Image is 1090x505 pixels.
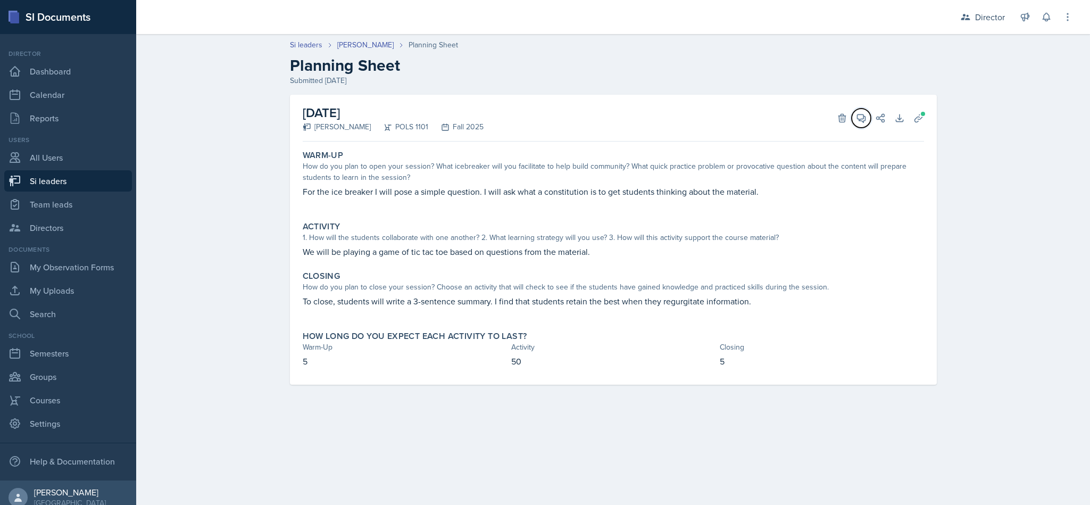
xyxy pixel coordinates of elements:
[303,232,924,243] div: 1. How will the students collaborate with one another? 2. What learning strategy will you use? 3....
[303,355,507,368] p: 5
[303,282,924,293] div: How do you plan to close your session? Choose an activity that will check to see if the students ...
[4,194,132,215] a: Team leads
[4,107,132,129] a: Reports
[337,39,394,51] a: [PERSON_NAME]
[4,331,132,341] div: School
[4,135,132,145] div: Users
[511,355,715,368] p: 50
[4,217,132,238] a: Directors
[4,49,132,59] div: Director
[4,343,132,364] a: Semesters
[303,295,924,308] p: To close, students will write a 3-sentence summary. I find that students retain the best when the...
[303,271,340,282] label: Closing
[975,11,1005,23] div: Director
[303,331,527,342] label: How long do you expect each activity to last?
[428,121,484,133] div: Fall 2025
[4,170,132,192] a: Si leaders
[4,61,132,82] a: Dashboard
[303,342,507,353] div: Warm-Up
[303,121,371,133] div: [PERSON_NAME]
[511,342,715,353] div: Activity
[4,245,132,254] div: Documents
[4,303,132,325] a: Search
[303,221,340,232] label: Activity
[4,280,132,301] a: My Uploads
[371,121,428,133] div: POLS 1101
[303,245,924,258] p: We will be playing a game of tic tac toe based on questions from the material.
[290,39,322,51] a: Si leaders
[720,355,924,368] p: 5
[303,103,484,122] h2: [DATE]
[290,75,937,86] div: Submitted [DATE]
[4,256,132,278] a: My Observation Forms
[4,413,132,434] a: Settings
[303,150,344,161] label: Warm-Up
[4,390,132,411] a: Courses
[303,161,924,183] div: How do you plan to open your session? What icebreaker will you facilitate to help build community...
[34,487,106,498] div: [PERSON_NAME]
[4,366,132,387] a: Groups
[303,185,924,198] p: For the ice breaker I will pose a simple question. I will ask what a constitution is to get stude...
[290,56,937,75] h2: Planning Sheet
[720,342,924,353] div: Closing
[409,39,458,51] div: Planning Sheet
[4,451,132,472] div: Help & Documentation
[4,147,132,168] a: All Users
[4,84,132,105] a: Calendar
